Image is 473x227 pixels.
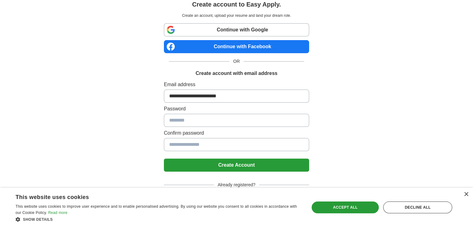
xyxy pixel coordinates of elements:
[464,192,468,197] div: Close
[164,23,309,36] a: Continue with Google
[164,159,309,172] button: Create Account
[383,202,452,213] div: Decline all
[164,40,309,53] a: Continue with Facebook
[48,211,67,215] a: Read more, opens a new window
[23,217,53,222] span: Show details
[16,204,297,215] span: This website uses cookies to improve user experience and to enable personalised advertising. By u...
[165,13,308,18] p: Create an account, upload your resume and land your dream role.
[164,81,309,88] label: Email address
[312,202,379,213] div: Accept all
[16,216,301,222] div: Show details
[214,182,259,188] span: Already registered?
[230,58,243,65] span: OR
[164,129,309,137] label: Confirm password
[164,105,309,113] label: Password
[196,70,277,77] h1: Create account with email address
[16,192,285,201] div: This website uses cookies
